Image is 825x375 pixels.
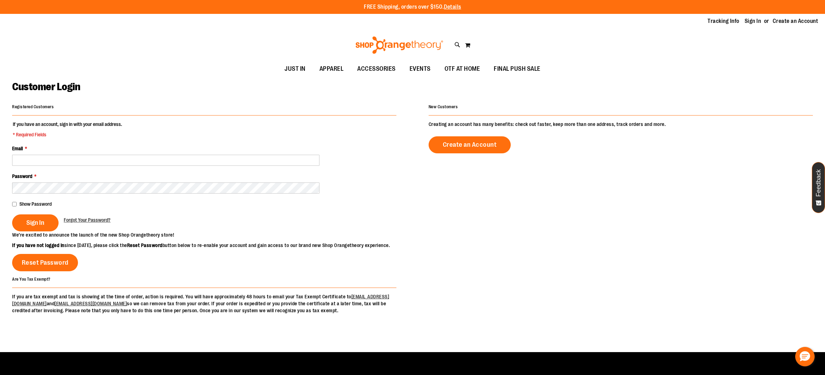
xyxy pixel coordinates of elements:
a: [EMAIL_ADDRESS][DOMAIN_NAME] [54,301,127,306]
span: Reset Password [22,259,69,266]
legend: If you have an account, sign in with your email address. [12,121,123,138]
a: OTF AT HOME [438,61,487,77]
a: Sign In [745,17,761,25]
a: FINAL PUSH SALE [487,61,547,77]
p: We’re excited to announce the launch of the new Shop Orangetheory store! [12,231,413,238]
p: since [DATE], please click the button below to re-enable your account and gain access to our bran... [12,242,413,249]
a: ACCESSORIES [350,61,403,77]
button: Hello, have a question? Let’s chat. [795,347,815,366]
a: Details [444,4,461,10]
strong: Registered Customers [12,104,54,109]
span: EVENTS [410,61,431,77]
span: JUST IN [284,61,306,77]
span: Email [12,146,23,151]
button: Sign In [12,214,59,231]
span: Password [12,173,32,179]
p: FREE Shipping, orders over $150. [364,3,461,11]
a: EVENTS [403,61,438,77]
button: Feedback - Show survey [812,162,825,213]
span: Sign In [26,219,44,227]
p: If you are tax exempt and tax is showing at the time of order, action is required. You will have ... [12,293,396,314]
span: APPAREL [319,61,344,77]
a: Tracking Info [708,17,739,25]
strong: Are You Tax Exempt? [12,277,51,282]
span: * Required Fields [13,131,122,138]
span: Feedback [815,169,822,197]
span: FINAL PUSH SALE [494,61,541,77]
a: Create an Account [429,136,511,153]
span: OTF AT HOME [445,61,480,77]
a: Forgot Your Password? [64,216,111,223]
strong: If you have not logged in [12,242,64,248]
span: Customer Login [12,81,80,93]
img: Shop Orangetheory [354,36,444,54]
span: Show Password [19,201,52,207]
span: Forgot Your Password? [64,217,111,223]
a: Create an Account [773,17,818,25]
strong: New Customers [429,104,458,109]
span: ACCESSORIES [357,61,396,77]
a: Reset Password [12,254,78,271]
strong: Reset Password [127,242,163,248]
span: Create an Account [443,141,497,148]
p: Creating an account has many benefits: check out faster, keep more than one address, track orders... [429,121,813,128]
a: JUST IN [278,61,313,77]
a: APPAREL [313,61,351,77]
